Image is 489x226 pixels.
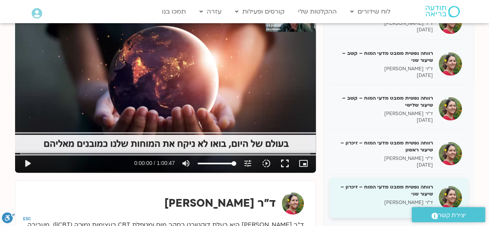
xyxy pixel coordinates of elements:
[346,4,394,19] a: לוח שידורים
[439,53,462,76] img: רווחה נפשית ממבט מדעי המוח – קשב – שיעור שני
[336,50,433,64] h5: רווחה נפשית ממבט מדעי המוח – קשב – שיעור שני
[231,4,288,19] a: קורסים ופעילות
[336,184,433,197] h5: רווחה נפשית ממבט מדעי המוח – זיכרון – שיעור שני
[336,95,433,109] h5: רווחה נפשית ממבט מדעי המוח – קשב – שיעור שלישי
[196,4,225,19] a: עזרה
[336,20,433,27] p: ד"ר [PERSON_NAME]
[438,210,466,221] span: יצירת קשר
[336,66,433,72] p: ד"ר [PERSON_NAME]
[336,206,433,212] p: [DATE]
[336,27,433,33] p: [DATE]
[158,4,190,19] a: תמכו בנו
[164,196,276,211] strong: ד"ר [PERSON_NAME]
[336,139,433,153] h5: רווחה נפשית ממבט מדעי המוח – זיכרון – שיעור ראשון
[426,6,460,17] img: תודעה בריאה
[439,97,462,121] img: רווחה נפשית ממבט מדעי המוח – קשב – שיעור שלישי
[336,199,433,206] p: ד"ר [PERSON_NAME]
[336,72,433,79] p: [DATE]
[282,192,304,214] img: ד"ר נועה אלבלדה
[294,4,341,19] a: ההקלטות שלי
[412,207,485,222] a: יצירת קשר
[336,117,433,124] p: [DATE]
[439,186,462,209] img: רווחה נפשית ממבט מדעי המוח – זיכרון – שיעור שני
[336,110,433,117] p: ד"ר [PERSON_NAME]
[439,142,462,165] img: רווחה נפשית ממבט מדעי המוח – זיכרון – שיעור ראשון
[336,162,433,168] p: [DATE]
[336,155,433,162] p: ד"ר [PERSON_NAME]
